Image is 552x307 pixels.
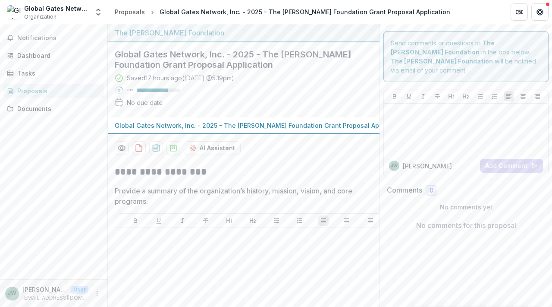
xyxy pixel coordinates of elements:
[17,86,97,95] div: Proposals
[224,215,235,226] button: Heading 1
[446,91,457,101] button: Heading 1
[17,51,97,60] div: Dashboard
[115,49,359,70] h2: Global Gates Network, Inc. - 2025 - The [PERSON_NAME] Foundation Grant Proposal Application
[3,84,104,98] a: Proposals
[22,294,88,302] p: [EMAIL_ADDRESS][DOMAIN_NAME]
[387,186,422,194] h2: Comments
[184,141,241,155] button: AI Assistant
[177,215,188,226] button: Italicize
[24,4,89,13] div: Global Gates Network, Inc.
[389,91,400,101] button: Bold
[71,286,88,294] p: User
[160,7,450,16] div: Global Gates Network, Inc. - 2025 - The [PERSON_NAME] Foundation Grant Proposal Application
[3,66,104,80] a: Tasks
[365,215,376,226] button: Align Right
[22,285,67,294] p: [PERSON_NAME]
[3,48,104,63] a: Dashboard
[461,91,471,101] button: Heading 2
[127,98,163,107] div: No due date
[8,291,16,296] div: John Ward
[531,3,549,21] button: Get Help
[111,6,148,18] a: Proposals
[295,215,305,226] button: Ordered List
[391,164,398,168] div: John Ward
[24,13,56,21] span: Organization
[271,215,282,226] button: Bullet List
[111,6,454,18] nav: breadcrumb
[92,288,102,299] button: More
[115,141,129,155] button: Preview 170b8656-db7d-4549-9135-ce590b60c597-0.pdf
[475,91,486,101] button: Bullet List
[149,141,163,155] button: download-proposal
[430,187,433,194] span: 0
[404,91,414,101] button: Underline
[201,215,211,226] button: Strike
[383,31,549,82] div: Send comments or questions to in the box below. will be notified via email of your comment.
[7,5,21,19] img: Global Gates Network, Inc.
[511,3,528,21] button: Partners
[92,3,104,21] button: Open entity switcher
[154,215,164,226] button: Underline
[166,141,180,155] button: download-proposal
[318,215,329,226] button: Align Left
[387,203,545,212] p: No comments yet
[532,91,543,101] button: Align Right
[3,101,104,116] a: Documents
[115,121,405,130] p: Global Gates Network, Inc. - 2025 - The [PERSON_NAME] Foundation Grant Proposal Application
[518,91,528,101] button: Align Center
[391,57,493,65] strong: The [PERSON_NAME] Foundation
[504,91,514,101] button: Align Left
[17,35,100,42] span: Notifications
[132,141,146,155] button: download-proposal
[403,161,452,171] p: [PERSON_NAME]
[115,28,373,38] div: The [PERSON_NAME] Foundation
[480,159,543,173] button: Add Comment
[418,91,428,101] button: Italicize
[115,186,378,206] p: Provide a summary of the organization’s history, mission, vision, and core programs.
[127,73,234,82] div: Saved 17 hours ago ( [DATE] @ 5:19pm )
[342,215,352,226] button: Align Center
[489,91,500,101] button: Ordered List
[17,104,97,113] div: Documents
[127,87,133,93] p: 73 %
[130,215,141,226] button: Bold
[115,7,145,16] div: Proposals
[432,91,442,101] button: Strike
[3,31,104,45] button: Notifications
[248,215,258,226] button: Heading 2
[416,220,516,231] p: No comments for this proposal
[17,69,97,78] div: Tasks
